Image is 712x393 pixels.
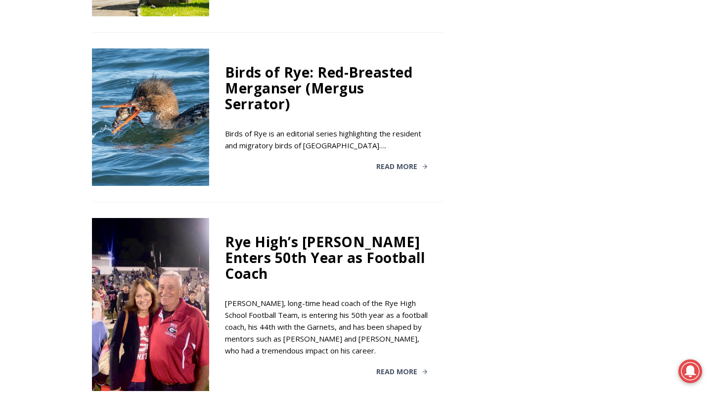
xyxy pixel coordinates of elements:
div: Rye High’s [PERSON_NAME] Enters 50th Year as Football Coach [225,234,428,281]
a: Read More [376,163,428,170]
div: Birds of Rye: Red-Breasted Merganser (Mergus Serrator) [225,64,428,112]
div: Birds of Rye is an editorial series highlighting the resident and migratory birds of [GEOGRAPHIC_... [225,128,428,151]
span: Read More [376,368,417,375]
a: Intern @ [DOMAIN_NAME] [238,96,479,123]
a: Read More [376,368,428,375]
div: [PERSON_NAME], long-time head coach of the Rye High School Football Team, is entering his 50th ye... [225,297,428,356]
a: Open Tues. - Sun. [PHONE_NUMBER] [0,99,99,123]
span: Open Tues. - Sun. [PHONE_NUMBER] [3,102,97,139]
div: "[PERSON_NAME] and I covered the [DATE] Parade, which was a really eye opening experience as I ha... [250,0,467,96]
span: Read More [376,163,417,170]
span: Intern @ [DOMAIN_NAME] [259,98,458,121]
div: "the precise, almost orchestrated movements of cutting and assembling sushi and [PERSON_NAME] mak... [102,62,145,118]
